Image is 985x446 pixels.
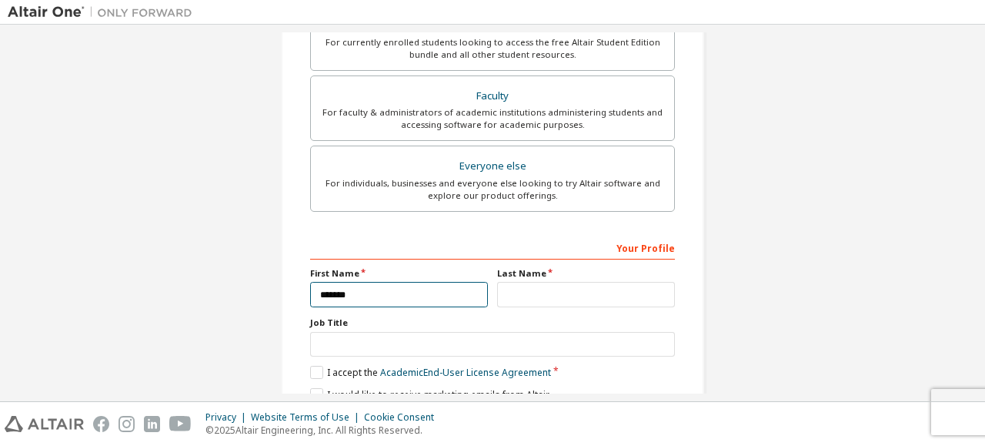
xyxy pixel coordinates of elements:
img: altair_logo.svg [5,416,84,432]
img: youtube.svg [169,416,192,432]
div: For individuals, businesses and everyone else looking to try Altair software and explore our prod... [320,177,665,202]
img: Altair One [8,5,200,20]
label: I would like to receive marketing emails from Altair [310,388,549,401]
div: For currently enrolled students looking to access the free Altair Student Edition bundle and all ... [320,36,665,61]
label: Job Title [310,317,675,329]
label: First Name [310,267,488,280]
p: © 2025 Altair Engineering, Inc. All Rights Reserved. [205,424,443,437]
img: instagram.svg [119,416,135,432]
div: Your Profile [310,235,675,260]
div: Cookie Consent [364,411,443,424]
a: Academic End-User License Agreement [380,366,551,379]
div: For faculty & administrators of academic institutions administering students and accessing softwa... [320,106,665,131]
div: Privacy [205,411,251,424]
img: linkedin.svg [144,416,160,432]
img: facebook.svg [93,416,109,432]
div: Website Terms of Use [251,411,364,424]
div: Faculty [320,86,665,107]
label: Last Name [497,267,675,280]
label: I accept the [310,366,551,379]
div: Everyone else [320,156,665,177]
